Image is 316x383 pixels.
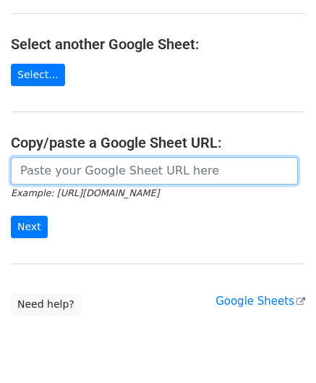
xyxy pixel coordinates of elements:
[11,188,159,198] small: Example: [URL][DOMAIN_NAME]
[11,35,305,53] h4: Select another Google Sheet:
[215,295,305,308] a: Google Sheets
[11,293,81,316] a: Need help?
[11,157,298,185] input: Paste your Google Sheet URL here
[11,216,48,238] input: Next
[244,313,316,383] iframe: Chat Widget
[11,134,305,151] h4: Copy/paste a Google Sheet URL:
[11,64,65,86] a: Select...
